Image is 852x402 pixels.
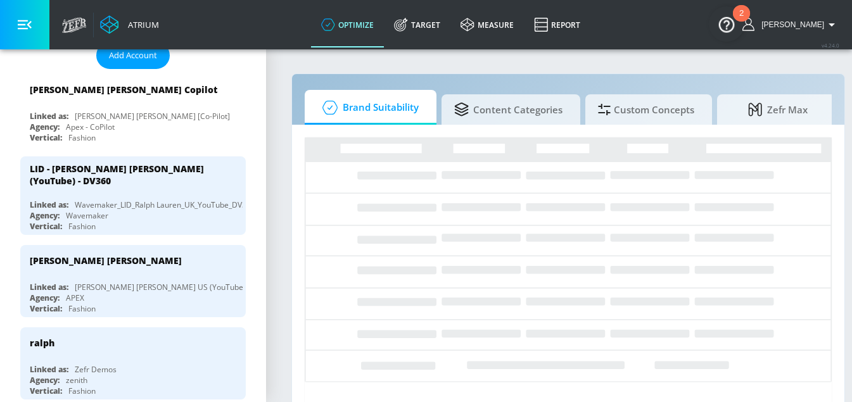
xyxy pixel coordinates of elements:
[30,163,225,187] div: LID - [PERSON_NAME] [PERSON_NAME] (YouTube) - DV360
[75,282,246,292] div: [PERSON_NAME] [PERSON_NAME] US (YouTube)
[20,74,246,146] div: [PERSON_NAME] [PERSON_NAME] CopilotLinked as:[PERSON_NAME] [PERSON_NAME] [Co-Pilot]Agency:Apex - ...
[450,2,524,47] a: measure
[30,375,60,386] div: Agency:
[30,254,182,267] div: [PERSON_NAME] [PERSON_NAME]
[730,94,826,125] span: Zefr Max
[709,6,744,42] button: Open Resource Center, 2 new notifications
[30,111,68,122] div: Linked as:
[66,210,108,221] div: Wavemaker
[30,303,62,314] div: Vertical:
[20,327,246,399] div: ralphLinked as:Zefr DemosAgency:zenithVertical:Fashion
[30,292,60,303] div: Agency:
[311,2,384,47] a: optimize
[30,210,60,221] div: Agency:
[742,17,839,32] button: [PERSON_NAME]
[30,122,60,132] div: Agency:
[384,2,450,47] a: Target
[75,199,255,210] div: Wavemaker_LID_Ralph Lauren_UK_YouTube_DV360
[30,84,217,96] div: [PERSON_NAME] [PERSON_NAME] Copilot
[30,337,54,349] div: ralph
[317,92,419,123] span: Brand Suitability
[822,42,839,49] span: v 4.24.0
[30,282,68,292] div: Linked as:
[66,292,84,303] div: APEX
[100,15,159,34] a: Atrium
[30,221,62,232] div: Vertical:
[109,48,157,63] span: Add Account
[756,20,824,29] span: login as: brooke.armstrong@zefr.com
[20,156,246,235] div: LID - [PERSON_NAME] [PERSON_NAME] (YouTube) - DV360Linked as:Wavemaker_LID_Ralph Lauren_UK_YouTub...
[66,375,87,386] div: zenith
[20,245,246,317] div: [PERSON_NAME] [PERSON_NAME]Linked as:[PERSON_NAME] [PERSON_NAME] US (YouTube)Agency:APEXVertical:...
[739,13,744,30] div: 2
[524,2,590,47] a: Report
[598,94,694,125] span: Custom Concepts
[30,132,62,143] div: Vertical:
[123,19,159,30] div: Atrium
[68,132,96,143] div: Fashion
[30,386,62,396] div: Vertical:
[454,94,563,125] span: Content Categories
[96,42,170,69] button: Add Account
[68,303,96,314] div: Fashion
[75,364,117,375] div: Zefr Demos
[68,221,96,232] div: Fashion
[68,386,96,396] div: Fashion
[75,111,230,122] div: [PERSON_NAME] [PERSON_NAME] [Co-Pilot]
[30,199,68,210] div: Linked as:
[66,122,115,132] div: Apex - CoPilot
[30,364,68,375] div: Linked as:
